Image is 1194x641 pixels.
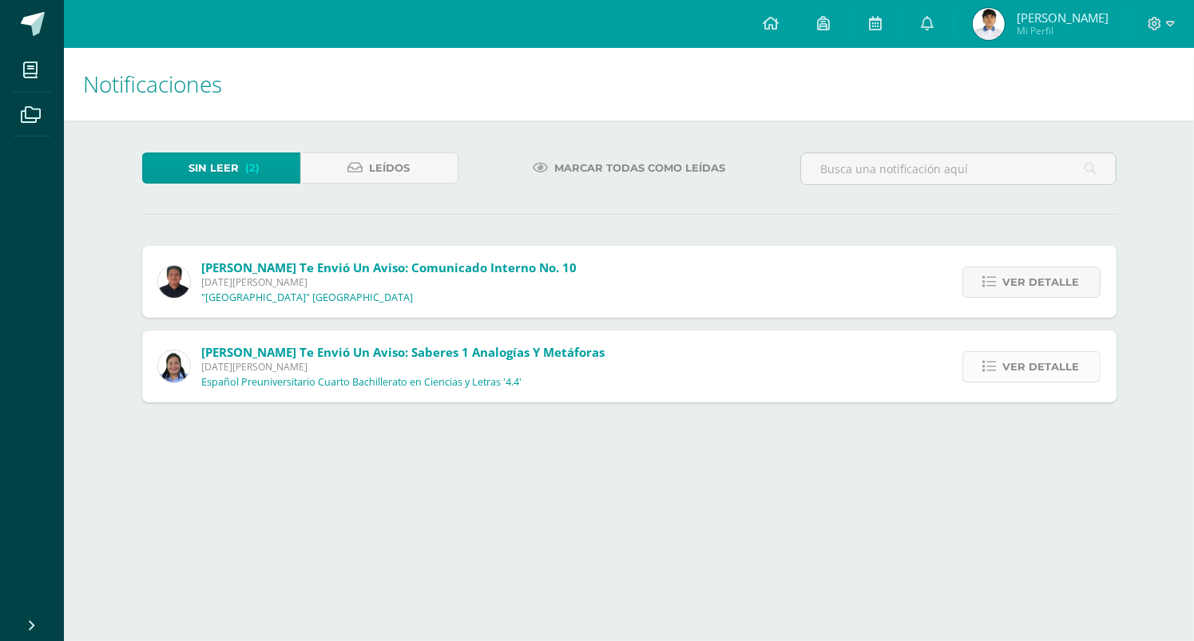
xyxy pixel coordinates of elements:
[801,153,1116,184] input: Busca una notificación aquí
[158,266,190,298] img: eff8bfa388aef6dbf44d967f8e9a2edc.png
[300,152,458,184] a: Leídos
[1003,352,1080,382] span: Ver detalle
[1017,24,1109,38] span: Mi Perfil
[370,153,411,183] span: Leídos
[973,8,1005,40] img: c5666cc7f3690fc41c4986c549652daf.png
[202,344,605,360] span: [PERSON_NAME] te envió un aviso: Saberes 1 Analogías y Metáforas
[202,360,605,374] span: [DATE][PERSON_NAME]
[83,69,222,99] span: Notificaciones
[1017,10,1109,26] span: [PERSON_NAME]
[142,152,300,184] a: Sin leer(2)
[246,153,260,183] span: (2)
[158,350,190,382] img: 8a517a26fde2b7d9032ce51f9264dd8d.png
[202,291,414,304] p: "[GEOGRAPHIC_DATA]" [GEOGRAPHIC_DATA]
[513,152,745,184] a: Marcar todas como leídas
[1003,267,1080,297] span: Ver detalle
[202,376,522,389] p: Español Preuniversitario Cuarto Bachillerato en Ciencias y Letras '4.4'
[189,153,240,183] span: Sin leer
[202,275,577,289] span: [DATE][PERSON_NAME]
[554,153,725,183] span: Marcar todas como leídas
[202,259,577,275] span: [PERSON_NAME] te envió un aviso: Comunicado Interno No. 10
